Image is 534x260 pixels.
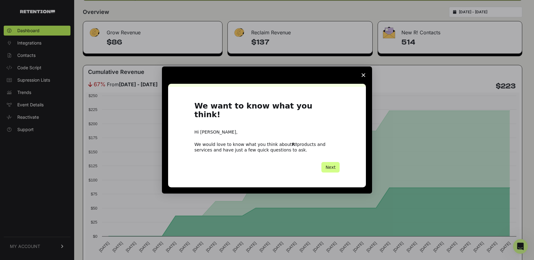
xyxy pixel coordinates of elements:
h1: We want to know what you think! [194,102,340,123]
b: R! [292,142,297,147]
div: Hi [PERSON_NAME], [194,129,340,135]
span: Close survey [355,66,372,84]
button: Next [321,162,340,173]
div: We would love to know what you think about products and services and have just a few quick questi... [194,142,340,153]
